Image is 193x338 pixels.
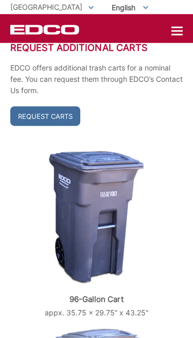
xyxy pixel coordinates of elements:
[10,307,183,318] p: appx. 35.75 x 29.75” x 43.25"
[49,151,144,284] img: cart-trash.png
[10,25,79,35] a: EDCD logo. Return to the homepage.
[10,3,82,11] span: [GEOGRAPHIC_DATA]
[10,295,183,304] p: 96-Gallon Cart
[10,62,183,96] p: EDCO offers additional trash carts for a nominal fee. You can request them through EDCO’s Contact...
[10,42,183,54] h2: Request Additional Carts
[10,106,80,126] a: Request Carts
